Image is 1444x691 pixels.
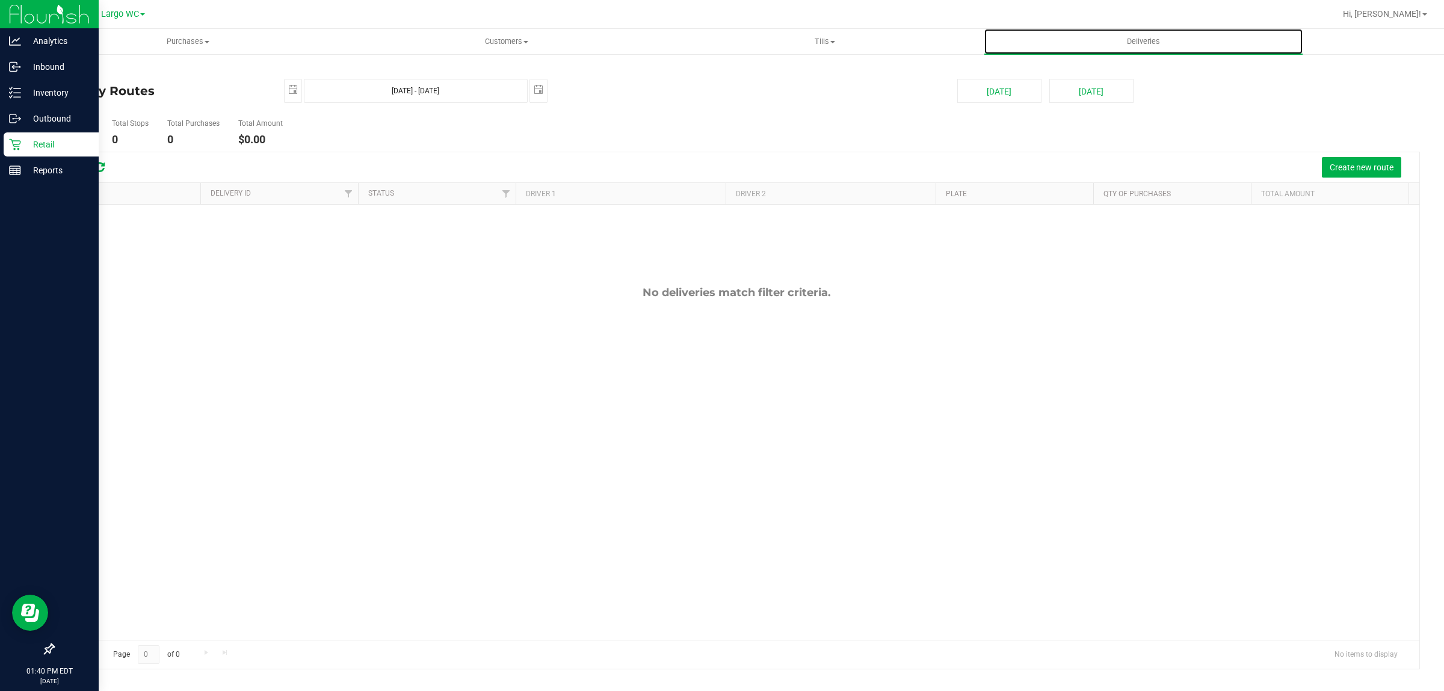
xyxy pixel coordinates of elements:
span: Customers [348,36,665,47]
p: Retail [21,137,93,152]
h4: 0 [167,134,220,146]
div: No deliveries match filter criteria. [54,286,1419,299]
div: Actions [63,190,196,198]
th: Total Amount [1251,183,1409,204]
a: Deliveries [984,29,1303,54]
a: Purchases [29,29,347,54]
p: Reports [21,163,93,178]
span: select [285,79,301,101]
span: Largo WC [101,9,139,19]
a: Filter [338,183,358,203]
span: Create new route [1330,163,1393,172]
span: Tills [666,36,983,47]
inline-svg: Retail [9,138,21,150]
a: Qty of Purchases [1103,190,1171,198]
p: Inventory [21,85,93,100]
inline-svg: Inventory [9,87,21,99]
a: Customers [347,29,665,54]
span: Hi, [PERSON_NAME]! [1343,9,1421,19]
span: Purchases [29,36,347,47]
iframe: Resource center [12,595,48,631]
p: Analytics [21,34,93,48]
th: Driver 1 [516,183,726,204]
button: [DATE] [957,79,1041,103]
button: [DATE] [1049,79,1134,103]
button: Create new route [1322,157,1401,178]
th: Driver 2 [726,183,936,204]
a: Tills [665,29,984,54]
inline-svg: Reports [9,164,21,176]
h5: Total Amount [238,120,283,128]
span: Page of 0 [103,645,190,664]
inline-svg: Analytics [9,35,21,47]
h4: $0.00 [238,134,283,146]
inline-svg: Inbound [9,61,21,73]
a: Status [368,189,394,197]
h4: Delivery Routes [53,79,266,103]
a: Delivery ID [211,189,251,197]
span: Deliveries [1111,36,1176,47]
span: No items to display [1325,645,1407,663]
inline-svg: Outbound [9,113,21,125]
a: Plate [946,190,967,198]
p: 01:40 PM EDT [5,666,93,677]
h4: 0 [112,134,149,146]
h5: Total Stops [112,120,149,128]
a: Filter [496,183,516,203]
p: [DATE] [5,677,93,686]
span: select [530,79,547,101]
h5: Total Purchases [167,120,220,128]
p: Outbound [21,111,93,126]
p: Inbound [21,60,93,74]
